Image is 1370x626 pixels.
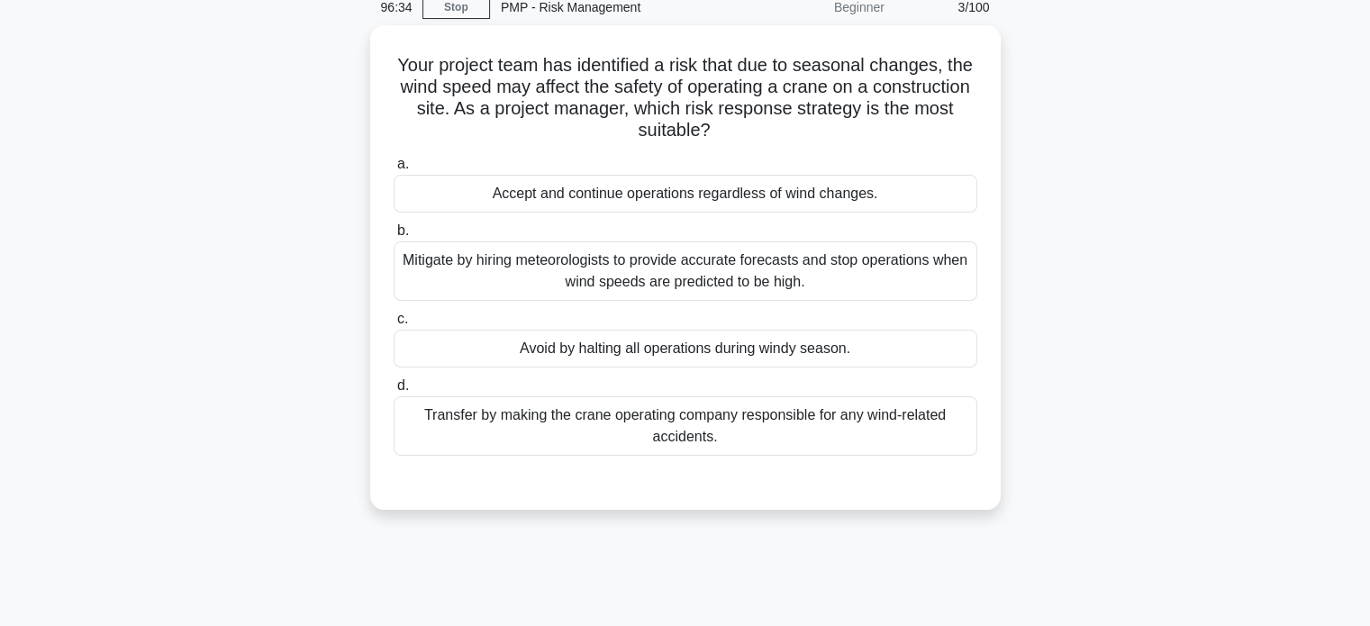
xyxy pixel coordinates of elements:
div: Transfer by making the crane operating company responsible for any wind-related accidents. [394,396,977,456]
div: Accept and continue operations regardless of wind changes. [394,175,977,213]
div: Mitigate by hiring meteorologists to provide accurate forecasts and stop operations when wind spe... [394,241,977,301]
h5: Your project team has identified a risk that due to seasonal changes, the wind speed may affect t... [392,54,979,142]
span: c. [397,311,408,326]
span: a. [397,156,409,171]
span: d. [397,377,409,393]
span: b. [397,222,409,238]
div: Avoid by halting all operations during windy season. [394,330,977,367]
